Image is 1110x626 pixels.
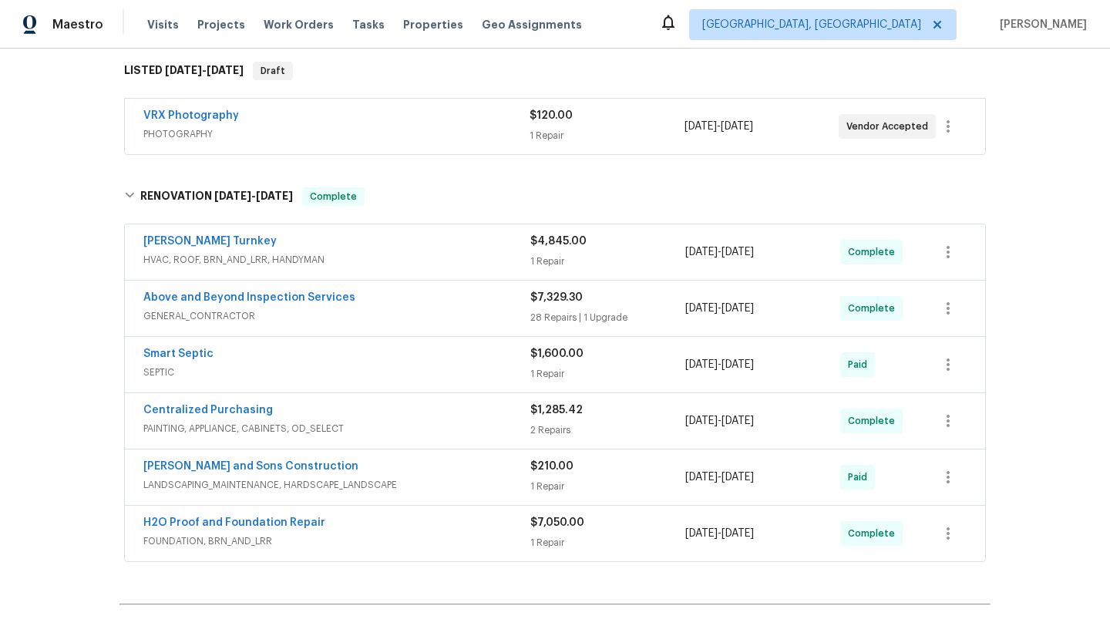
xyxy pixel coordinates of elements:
[685,526,754,541] span: -
[165,65,202,76] span: [DATE]
[254,63,291,79] span: Draft
[143,517,325,528] a: H2O Proof and Foundation Repair
[143,365,530,380] span: SEPTIC
[721,303,754,314] span: [DATE]
[721,359,754,370] span: [DATE]
[143,348,214,359] a: Smart Septic
[256,190,293,201] span: [DATE]
[530,461,573,472] span: $210.00
[848,244,901,260] span: Complete
[848,301,901,316] span: Complete
[143,421,530,436] span: PAINTING, APPLIANCE, CABINETS, OD_SELECT
[143,292,355,303] a: Above and Beyond Inspection Services
[685,528,718,539] span: [DATE]
[685,301,754,316] span: -
[143,126,530,142] span: PHOTOGRAPHY
[214,190,293,201] span: -
[685,416,718,426] span: [DATE]
[721,472,754,483] span: [DATE]
[530,292,583,303] span: $7,329.30
[530,422,685,438] div: 2 Repairs
[530,348,584,359] span: $1,600.00
[685,303,718,314] span: [DATE]
[685,247,718,257] span: [DATE]
[848,526,901,541] span: Complete
[530,479,685,494] div: 1 Repair
[685,469,754,485] span: -
[530,535,685,550] div: 1 Repair
[482,17,582,32] span: Geo Assignments
[530,366,685,382] div: 1 Repair
[530,128,684,143] div: 1 Repair
[140,187,293,206] h6: RENOVATION
[848,413,901,429] span: Complete
[530,110,573,121] span: $120.00
[685,413,754,429] span: -
[403,17,463,32] span: Properties
[143,252,530,268] span: HVAC, ROOF, BRN_AND_LRR, HANDYMAN
[143,308,530,324] span: GENERAL_CONTRACTOR
[147,17,179,32] span: Visits
[994,17,1087,32] span: [PERSON_NAME]
[684,121,717,132] span: [DATE]
[143,477,530,493] span: LANDSCAPING_MAINTENANCE, HARDSCAPE_LANDSCAPE
[721,416,754,426] span: [DATE]
[848,469,873,485] span: Paid
[352,19,385,30] span: Tasks
[530,405,583,416] span: $1,285.42
[165,65,244,76] span: -
[143,461,358,472] a: [PERSON_NAME] and Sons Construction
[685,244,754,260] span: -
[197,17,245,32] span: Projects
[143,405,273,416] a: Centralized Purchasing
[848,357,873,372] span: Paid
[143,110,239,121] a: VRX Photography
[52,17,103,32] span: Maestro
[684,119,753,134] span: -
[721,247,754,257] span: [DATE]
[702,17,921,32] span: [GEOGRAPHIC_DATA], [GEOGRAPHIC_DATA]
[124,62,244,80] h6: LISTED
[119,172,991,221] div: RENOVATION [DATE]-[DATE]Complete
[530,254,685,269] div: 1 Repair
[119,46,991,96] div: LISTED [DATE]-[DATE]Draft
[530,517,584,528] span: $7,050.00
[143,533,530,549] span: FOUNDATION, BRN_AND_LRR
[207,65,244,76] span: [DATE]
[721,528,754,539] span: [DATE]
[143,236,277,247] a: [PERSON_NAME] Turnkey
[685,472,718,483] span: [DATE]
[530,236,587,247] span: $4,845.00
[264,17,334,32] span: Work Orders
[685,359,718,370] span: [DATE]
[530,310,685,325] div: 28 Repairs | 1 Upgrade
[721,121,753,132] span: [DATE]
[214,190,251,201] span: [DATE]
[304,189,363,204] span: Complete
[846,119,934,134] span: Vendor Accepted
[685,357,754,372] span: -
